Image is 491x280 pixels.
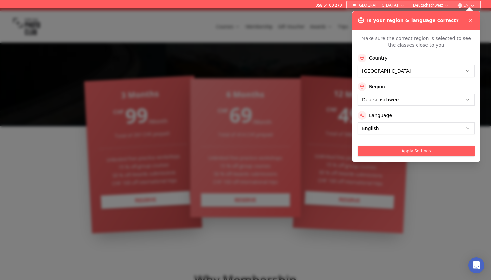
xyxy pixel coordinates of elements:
button: Deutschschweiz [410,1,452,9]
label: Country [369,55,388,61]
div: Open Intercom Messenger [468,257,484,273]
button: Apply Settings [358,146,475,156]
button: EN [455,1,478,9]
p: Make sure the correct region is selected to see the classes close to you [358,35,475,48]
label: Region [369,83,385,90]
a: 058 51 00 270 [315,3,342,8]
button: [GEOGRAPHIC_DATA] [350,1,407,9]
h3: Is your region & language correct? [367,17,459,24]
label: Language [369,112,392,119]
